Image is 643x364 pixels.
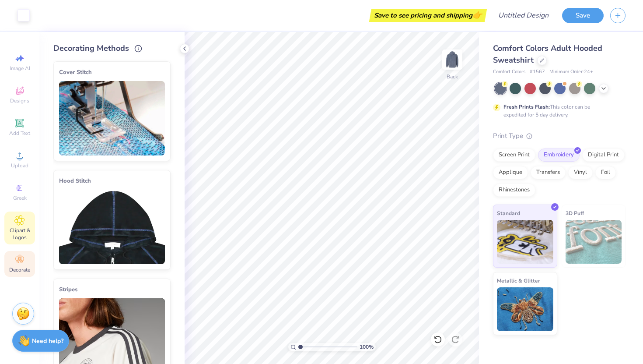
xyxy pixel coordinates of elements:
[497,276,540,285] span: Metallic & Glitter
[59,81,165,155] img: Cover Stitch
[538,148,580,162] div: Embroidery
[566,220,622,264] img: 3D Puff
[491,7,556,24] input: Untitled Design
[566,209,584,218] span: 3D Puff
[10,65,30,72] span: Image AI
[493,148,535,162] div: Screen Print
[530,68,545,76] span: # 1567
[59,284,165,295] div: Stripes
[568,166,593,179] div: Vinyl
[497,287,553,331] img: Metallic & Glitter
[11,162,28,169] span: Upload
[582,148,625,162] div: Digital Print
[503,103,611,119] div: This color can be expedited for 5 day delivery.
[497,209,520,218] span: Standard
[59,190,165,264] img: Hood Stitch
[595,166,616,179] div: Foil
[9,266,30,273] span: Decorate
[549,68,593,76] span: Minimum Order: 24 +
[493,43,602,65] span: Comfort Colors Adult Hooded Sweatshirt
[493,184,535,197] div: Rhinestones
[493,68,525,76] span: Comfort Colors
[59,67,165,78] div: Cover Stitch
[503,103,550,110] strong: Fresh Prints Flash:
[472,10,482,20] span: 👉
[53,42,171,54] div: Decorating Methods
[32,337,63,345] strong: Need help?
[10,97,29,104] span: Designs
[4,227,35,241] span: Clipart & logos
[493,166,528,179] div: Applique
[360,343,374,351] span: 100 %
[493,131,626,141] div: Print Type
[497,220,553,264] img: Standard
[13,194,27,201] span: Greek
[9,130,30,137] span: Add Text
[447,73,458,81] div: Back
[562,8,604,23] button: Save
[444,51,461,68] img: Back
[59,176,165,186] div: Hood Stitch
[371,9,485,22] div: Save to see pricing and shipping
[531,166,566,179] div: Transfers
